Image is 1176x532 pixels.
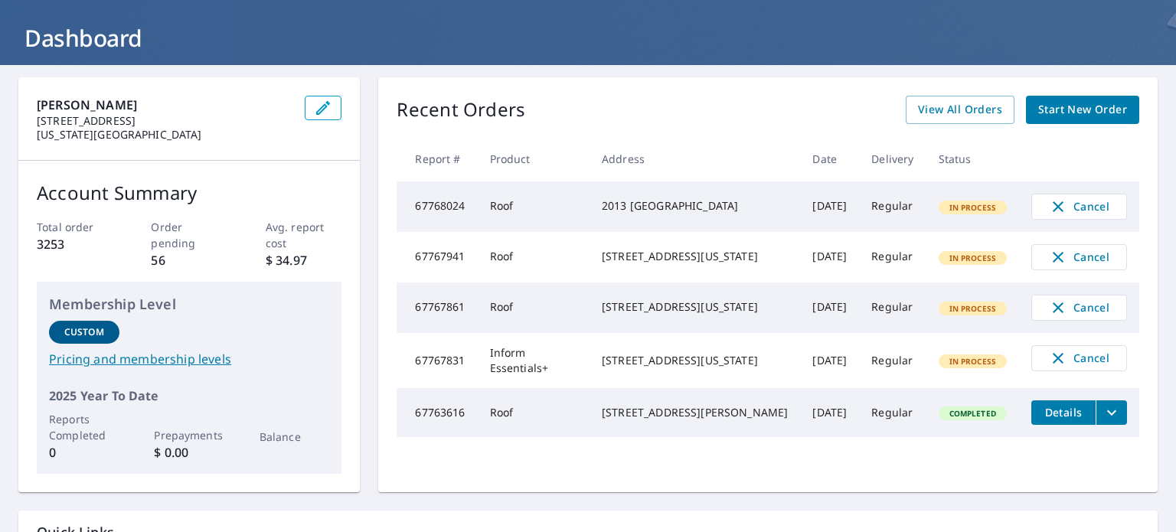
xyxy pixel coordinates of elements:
[397,136,477,181] th: Report #
[1047,349,1111,367] span: Cancel
[154,427,224,443] p: Prepayments
[859,136,926,181] th: Delivery
[18,22,1158,54] h1: Dashboard
[49,443,119,462] p: 0
[602,405,788,420] div: [STREET_ADDRESS][PERSON_NAME]
[151,251,227,269] p: 56
[859,232,926,282] td: Regular
[154,443,224,462] p: $ 0.00
[602,249,788,264] div: [STREET_ADDRESS][US_STATE]
[397,388,477,437] td: 67763616
[859,181,926,232] td: Regular
[1031,345,1127,371] button: Cancel
[800,388,859,437] td: [DATE]
[37,179,341,207] p: Account Summary
[478,232,590,282] td: Roof
[940,303,1006,314] span: In Process
[940,356,1006,367] span: In Process
[940,202,1006,213] span: In Process
[1096,400,1127,425] button: filesDropdownBtn-67763616
[800,181,859,232] td: [DATE]
[590,136,800,181] th: Address
[478,181,590,232] td: Roof
[37,219,113,235] p: Total order
[926,136,1020,181] th: Status
[260,429,330,445] p: Balance
[49,387,329,405] p: 2025 Year To Date
[1031,295,1127,321] button: Cancel
[151,219,227,251] p: Order pending
[800,333,859,388] td: [DATE]
[397,232,477,282] td: 67767941
[859,388,926,437] td: Regular
[64,325,104,339] p: Custom
[49,350,329,368] a: Pricing and membership levels
[478,136,590,181] th: Product
[1031,400,1096,425] button: detailsBtn-67763616
[1038,100,1127,119] span: Start New Order
[800,282,859,333] td: [DATE]
[478,388,590,437] td: Roof
[266,219,342,251] p: Avg. report cost
[800,232,859,282] td: [DATE]
[940,408,1005,419] span: Completed
[859,333,926,388] td: Regular
[49,294,329,315] p: Membership Level
[1031,244,1127,270] button: Cancel
[1047,248,1111,266] span: Cancel
[602,353,788,368] div: [STREET_ADDRESS][US_STATE]
[1040,405,1086,419] span: Details
[1031,194,1127,220] button: Cancel
[266,251,342,269] p: $ 34.97
[49,411,119,443] p: Reports Completed
[906,96,1014,124] a: View All Orders
[397,181,477,232] td: 67768024
[940,253,1006,263] span: In Process
[397,96,525,124] p: Recent Orders
[602,299,788,315] div: [STREET_ADDRESS][US_STATE]
[1026,96,1139,124] a: Start New Order
[37,114,292,128] p: [STREET_ADDRESS]
[478,282,590,333] td: Roof
[602,198,788,214] div: 2013 [GEOGRAPHIC_DATA]
[37,235,113,253] p: 3253
[1047,197,1111,216] span: Cancel
[800,136,859,181] th: Date
[37,96,292,114] p: [PERSON_NAME]
[37,128,292,142] p: [US_STATE][GEOGRAPHIC_DATA]
[1047,299,1111,317] span: Cancel
[918,100,1002,119] span: View All Orders
[397,333,477,388] td: 67767831
[478,333,590,388] td: Inform Essentials+
[859,282,926,333] td: Regular
[397,282,477,333] td: 67767861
